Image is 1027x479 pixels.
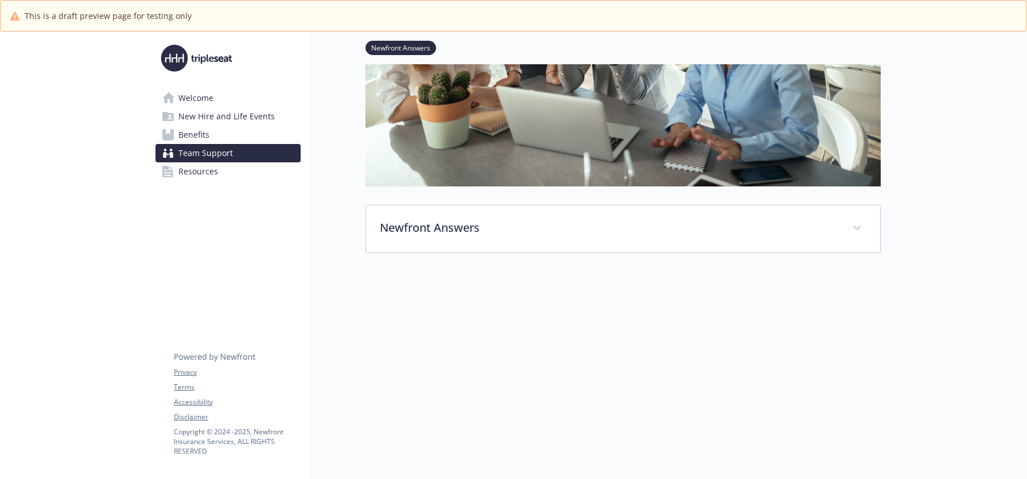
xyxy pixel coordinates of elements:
a: New Hire and Life Events [155,107,301,126]
a: Team Support [155,144,301,162]
span: Team Support [178,144,233,162]
a: Benefits [155,126,301,144]
p: Newfront Answers [380,219,839,236]
span: New Hire and Life Events [178,107,275,126]
a: Disclaimer [174,412,300,422]
span: Welcome [178,89,213,107]
a: Accessibility [174,397,300,407]
a: Privacy [174,367,300,377]
div: Newfront Answers [366,205,880,252]
a: Terms [174,382,300,392]
span: Benefits [178,126,209,144]
span: Resources [178,162,218,181]
a: Welcome [155,89,301,107]
p: Copyright © 2024 - 2025 , Newfront Insurance Services, ALL RIGHTS RESERVED [174,427,300,456]
a: Resources [155,162,301,181]
span: This is a draft preview page for testing only [25,10,192,22]
a: Newfront Answers [365,42,436,53]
